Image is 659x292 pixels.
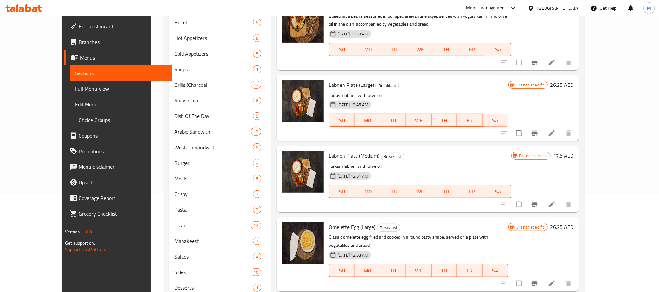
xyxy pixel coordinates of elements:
button: FR [459,185,485,198]
span: SA [488,45,509,54]
span: Cold Appetizers [174,50,253,58]
span: Arabic Sandwich [174,128,251,136]
div: Desserts [174,284,253,292]
button: WE [407,43,433,56]
div: Breakfast [377,224,400,232]
h6: 17.5 AED [553,151,574,160]
button: delete [561,126,576,141]
div: Manakeesh7 [169,233,272,249]
span: 5 [253,176,261,182]
div: Fatteh [174,19,253,26]
span: WE [410,187,431,196]
span: SU [332,266,352,275]
a: Menu disclaimer [64,159,172,175]
span: SU [332,45,353,54]
button: Branch-specific-item [527,126,543,141]
span: SU [332,187,353,196]
button: SA [485,43,511,56]
div: Salads [174,253,253,260]
button: SA [483,264,508,277]
button: FR [457,114,483,127]
span: SA [485,116,506,125]
span: TH [434,266,455,275]
span: FR [462,45,483,54]
span: TU [383,116,403,125]
span: TH [436,45,457,54]
span: 7 [253,191,261,197]
h6: 26.25 AED [550,222,574,232]
div: Grills (Charcoal) [174,81,251,89]
span: 2 [253,207,261,213]
div: Cold Appetizers5 [169,46,272,61]
span: Select to update [512,277,526,290]
span: Labneh Plate (Large) [329,80,374,90]
div: items [253,175,261,182]
img: Foul With Yogurt (Medium) [282,1,324,43]
span: Select to update [512,56,526,69]
span: Menus [80,54,167,61]
span: Sections [75,69,167,77]
span: 1 [253,285,261,291]
div: Sides [174,268,251,276]
span: [DATE] 12:53 AM [335,252,371,258]
button: delete [561,55,576,70]
button: FR [459,43,485,56]
button: WE [407,185,433,198]
a: Edit menu item [548,201,556,208]
div: Western Sandwich5 [169,139,272,155]
div: Arabic Sandwich12 [169,124,272,139]
span: 8 [253,98,261,104]
span: WE [409,266,429,275]
button: MO [355,264,381,277]
div: Shawarma [174,97,253,104]
div: Dish Of The Day [174,112,253,120]
span: Hot Appetizers [174,34,253,42]
button: MO [355,185,381,198]
span: 8 [253,35,261,41]
div: Crispy7 [169,186,272,202]
div: items [253,34,261,42]
button: TH [432,114,457,127]
div: items [253,97,261,104]
span: MO [358,45,379,54]
span: [DATE] 12:45 AM [335,102,371,108]
span: FR [460,116,480,125]
span: Coupons [79,132,167,139]
div: Shawarma8 [169,93,272,108]
span: TU [383,266,403,275]
span: Pasta [174,206,253,214]
div: items [253,284,261,292]
div: Pasta2 [169,202,272,218]
span: M [647,5,651,12]
button: SU [329,185,355,198]
span: Breakfast [381,153,404,160]
div: items [253,19,261,26]
a: Branches [64,34,172,50]
span: SU [332,116,352,125]
span: Breakfast [376,82,399,89]
button: TH [433,185,459,198]
div: items [253,159,261,167]
a: Edit Restaurant [64,19,172,34]
span: FR [462,187,483,196]
button: SU [329,264,355,277]
span: Choice Groups [79,116,167,124]
p: Turkish labneh with olive oil. [329,162,511,170]
a: Edit menu item [548,59,556,66]
p: Boiled fava beans seasoned in our special levantine style, served with yogurt, tahini, and olive ... [329,12,511,28]
span: Branch specific [514,82,547,88]
div: Soups [174,65,253,73]
span: Crispy [174,190,253,198]
img: Labneh Plate (Medium) [282,151,324,193]
span: MO [358,187,379,196]
span: MO [357,116,378,125]
span: Meals [174,175,253,182]
span: TU [384,187,405,196]
a: Full Menu View [70,81,172,97]
span: Branch specific [514,224,547,230]
span: Branches [79,38,167,46]
div: Dish Of The Day9 [169,108,272,124]
span: 5 [253,144,261,151]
